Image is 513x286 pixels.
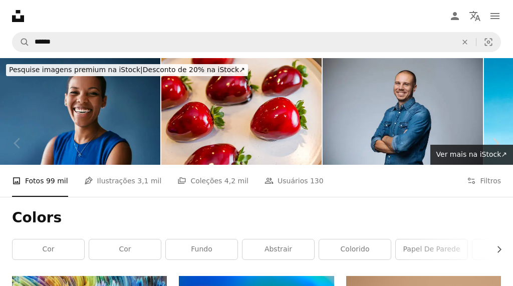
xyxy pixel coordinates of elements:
a: fundo [166,239,237,259]
a: colorido [319,239,391,259]
a: Início — Unsplash [12,10,24,22]
h1: Colors [12,209,501,227]
button: Idioma [465,6,485,26]
img: Famosa tendência do leite de morango Doce viral que foi um sucesso. [161,58,322,165]
button: Limpar [454,33,476,52]
button: Pesquisa visual [476,33,500,52]
button: rolar lista para a direita [490,239,501,259]
a: abstrair [242,239,314,259]
a: Próximo [478,95,513,191]
button: Filtros [467,165,501,197]
a: Ilustrações 3,1 mil [84,165,162,197]
span: 130 [310,175,324,186]
span: Pesquise imagens premium na iStock | [9,66,143,74]
a: Cor [13,239,84,259]
span: 3,1 mil [137,175,161,186]
a: Usuários 130 [265,165,324,197]
form: Pesquise conteúdo visual em todo o site [12,32,501,52]
a: papel de parede [396,239,467,259]
span: Desconto de 20% na iStock ↗ [9,66,245,74]
a: cor [89,239,161,259]
a: Coleções 4,2 mil [177,165,248,197]
span: Ver mais na iStock ↗ [436,150,507,158]
img: Retrato de um jovem alegre [323,58,483,165]
button: Pesquise na Unsplash [13,33,30,52]
span: 4,2 mil [224,175,248,186]
a: Ver mais na iStock↗ [430,145,513,165]
a: Entrar / Cadastrar-se [445,6,465,26]
button: Menu [485,6,505,26]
